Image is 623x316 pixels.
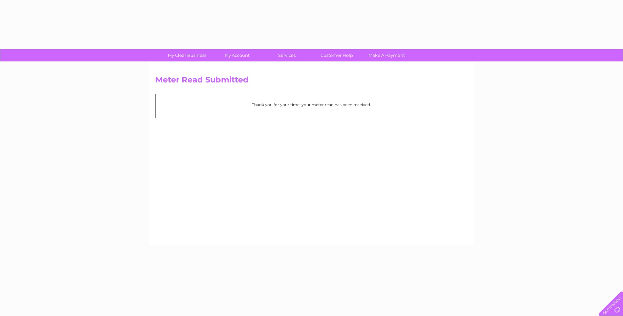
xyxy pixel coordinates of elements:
[360,49,414,61] a: Make A Payment
[260,49,314,61] a: Services
[155,75,468,88] h2: Meter Read Submitted
[310,49,364,61] a: Customer Help
[160,49,214,61] a: My Clear Business
[159,102,464,108] p: Thank you for your time, your meter read has been received.
[210,49,264,61] a: My Account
